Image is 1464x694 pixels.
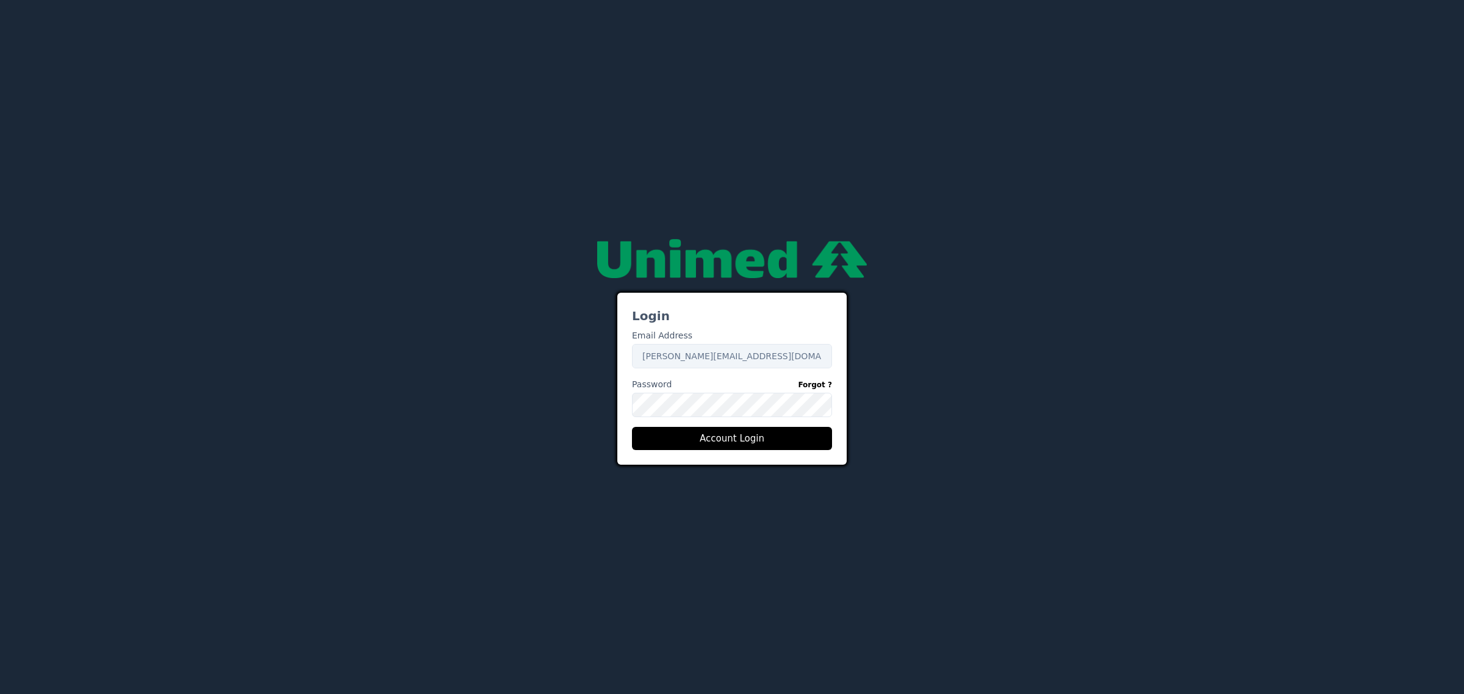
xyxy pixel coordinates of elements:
label: Email Address [632,329,692,342]
img: null [597,239,867,278]
input: Enter your email [632,344,832,368]
button: Account Login [632,427,832,450]
a: Forgot ? [798,378,832,391]
h3: Login [632,307,832,324]
label: Password [632,378,832,391]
